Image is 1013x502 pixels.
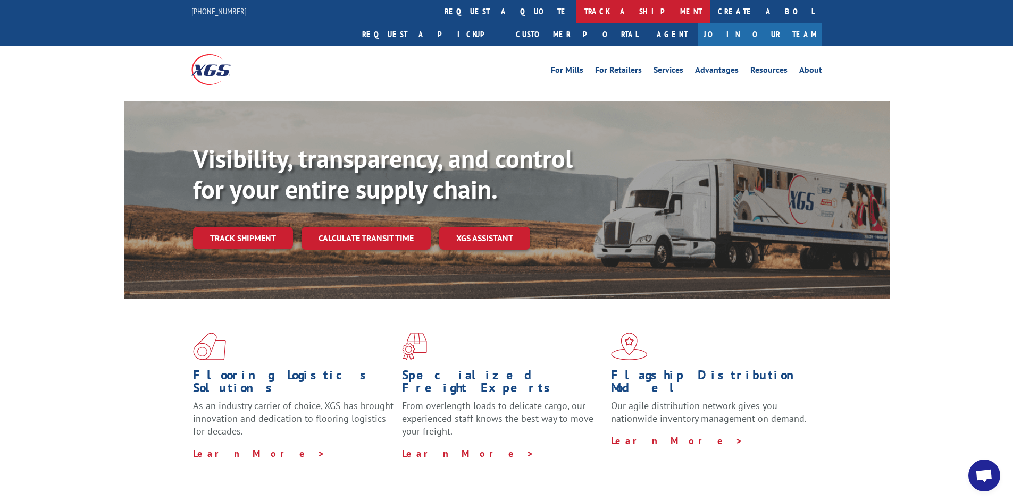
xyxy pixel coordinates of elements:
[595,66,642,78] a: For Retailers
[193,399,394,437] span: As an industry carrier of choice, XGS has brought innovation and dedication to flooring logistics...
[402,399,603,447] p: From overlength loads to delicate cargo, our experienced staff knows the best way to move your fr...
[193,142,573,206] b: Visibility, transparency, and control for your entire supply chain.
[508,23,646,46] a: Customer Portal
[750,66,788,78] a: Resources
[191,6,247,16] a: [PHONE_NUMBER]
[402,333,427,360] img: xgs-icon-focused-on-flooring-red
[354,23,508,46] a: Request a pickup
[551,66,583,78] a: For Mills
[611,369,812,399] h1: Flagship Distribution Model
[695,66,739,78] a: Advantages
[646,23,698,46] a: Agent
[302,227,431,250] a: Calculate transit time
[968,460,1000,491] div: Open chat
[402,369,603,399] h1: Specialized Freight Experts
[193,369,394,399] h1: Flooring Logistics Solutions
[611,435,743,447] a: Learn More >
[193,227,293,249] a: Track shipment
[193,333,226,360] img: xgs-icon-total-supply-chain-intelligence-red
[611,399,807,424] span: Our agile distribution network gives you nationwide inventory management on demand.
[193,447,325,460] a: Learn More >
[439,227,530,250] a: XGS ASSISTANT
[654,66,683,78] a: Services
[799,66,822,78] a: About
[611,333,648,360] img: xgs-icon-flagship-distribution-model-red
[698,23,822,46] a: Join Our Team
[402,447,534,460] a: Learn More >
